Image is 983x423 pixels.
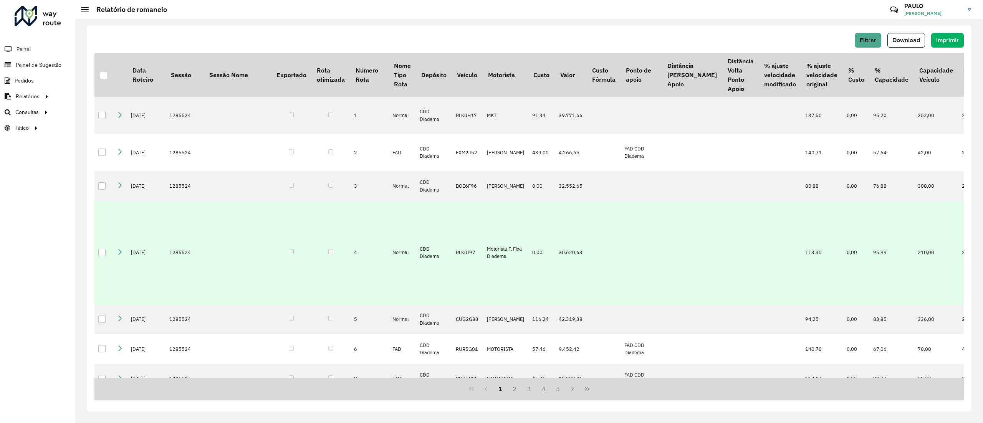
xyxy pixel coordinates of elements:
[914,201,958,304] td: 210,00
[722,53,759,97] th: Distância Volta Ponto Apoio
[869,134,913,171] td: 57,64
[389,201,416,304] td: Normal
[936,37,959,43] span: Imprimir
[904,10,962,17] span: [PERSON_NAME]
[892,37,920,43] span: Download
[16,93,40,101] span: Relatórios
[555,97,587,134] td: 39.771,66
[565,382,580,396] button: Next Page
[843,97,869,134] td: 0,00
[483,53,528,97] th: Motorista
[389,171,416,201] td: Normal
[416,134,452,171] td: CDD Diadema
[483,304,528,334] td: [PERSON_NAME]
[389,134,416,171] td: FAD
[452,334,483,364] td: RUR5G01
[801,201,843,304] td: 113,30
[15,108,39,116] span: Consultas
[483,334,528,364] td: MOTORISTA
[528,53,555,97] th: Custo
[801,97,843,134] td: 137,50
[127,171,165,201] td: [DATE]
[350,334,389,364] td: 6
[483,201,528,304] td: Motorista F. Fixa Diadema
[914,304,958,334] td: 336,00
[555,134,587,171] td: 4.266,65
[127,97,165,134] td: [DATE]
[165,171,204,201] td: 1285524
[843,171,869,201] td: 0,00
[389,97,416,134] td: Normal
[452,134,483,171] td: EXM2J52
[416,304,452,334] td: CDD Diadema
[452,97,483,134] td: RLK0H17
[843,304,869,334] td: 0,00
[621,53,662,97] th: Ponto de apoio
[801,304,843,334] td: 94,25
[522,382,536,396] button: 3
[165,334,204,364] td: 1285524
[389,304,416,334] td: Normal
[165,201,204,304] td: 1285524
[483,97,528,134] td: MKT
[350,134,389,171] td: 2
[127,364,165,394] td: [DATE]
[555,201,587,304] td: 30.620,63
[452,201,483,304] td: RLK0I97
[350,304,389,334] td: 5
[127,334,165,364] td: [DATE]
[507,382,522,396] button: 2
[580,382,594,396] button: Last Page
[528,304,555,334] td: 116,24
[869,304,913,334] td: 83,85
[350,364,389,394] td: 7
[165,134,204,171] td: 1285524
[389,53,416,97] th: Nome Tipo Rota
[416,171,452,201] td: CDD Diadema
[869,334,913,364] td: 67,06
[887,33,925,48] button: Download
[860,37,876,43] span: Filtrar
[555,304,587,334] td: 42.319,38
[89,5,167,14] h2: Relatório de romaneio
[801,134,843,171] td: 140,71
[165,53,204,97] th: Sessão
[904,2,962,10] h3: PAULO
[869,171,913,201] td: 76,88
[843,134,869,171] td: 0,00
[127,134,165,171] td: [DATE]
[801,334,843,364] td: 140,70
[759,53,801,97] th: % ajuste velocidade modificado
[416,364,452,394] td: CDD Diadema
[350,97,389,134] td: 1
[165,97,204,134] td: 1285524
[452,304,483,334] td: CUG2G83
[662,53,722,97] th: Distância [PERSON_NAME] Apoio
[886,2,902,18] a: Contato Rápido
[16,61,61,69] span: Painel de Sugestão
[801,364,843,394] td: 113,14
[483,364,528,394] td: MOTORISTA
[621,334,662,364] td: FAD CDD Diadema
[555,334,587,364] td: 9.452,42
[17,45,31,53] span: Painel
[914,334,958,364] td: 70,00
[528,364,555,394] td: 45,46
[869,97,913,134] td: 95,20
[855,33,881,48] button: Filtrar
[914,364,958,394] td: 70,00
[528,134,555,171] td: 439,00
[416,201,452,304] td: CDD Diadema
[914,97,958,134] td: 252,00
[869,53,913,97] th: % Capacidade
[555,171,587,201] td: 32.552,65
[127,304,165,334] td: [DATE]
[587,53,621,97] th: Custo Fórmula
[528,334,555,364] td: 57,46
[350,171,389,201] td: 3
[452,53,483,97] th: Veículo
[843,201,869,304] td: 0,00
[350,53,389,97] th: Número Rota
[551,382,566,396] button: 5
[536,382,551,396] button: 4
